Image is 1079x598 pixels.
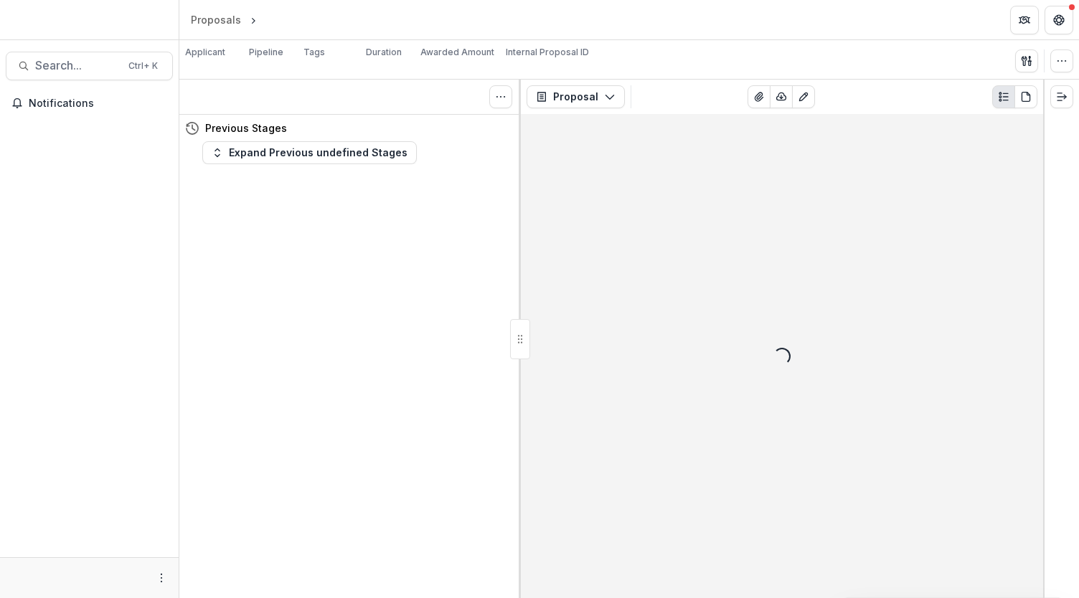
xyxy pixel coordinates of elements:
[489,85,512,108] button: Toggle View Cancelled Tasks
[185,9,321,30] nav: breadcrumb
[420,46,494,59] p: Awarded Amount
[6,52,173,80] button: Search...
[992,85,1015,108] button: Plaintext view
[1014,85,1037,108] button: PDF view
[506,46,589,59] p: Internal Proposal ID
[202,141,417,164] button: Expand Previous undefined Stages
[126,58,161,74] div: Ctrl + K
[153,569,170,587] button: More
[185,46,225,59] p: Applicant
[185,9,247,30] a: Proposals
[1010,6,1039,34] button: Partners
[748,85,771,108] button: View Attached Files
[249,46,283,59] p: Pipeline
[366,46,402,59] p: Duration
[35,59,120,72] span: Search...
[303,46,325,59] p: Tags
[1050,85,1073,108] button: Expand right
[205,120,287,136] h4: Previous Stages
[527,85,625,108] button: Proposal
[792,85,815,108] button: Edit as form
[191,12,241,27] div: Proposals
[29,98,167,110] span: Notifications
[1045,6,1073,34] button: Get Help
[6,92,173,115] button: Notifications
